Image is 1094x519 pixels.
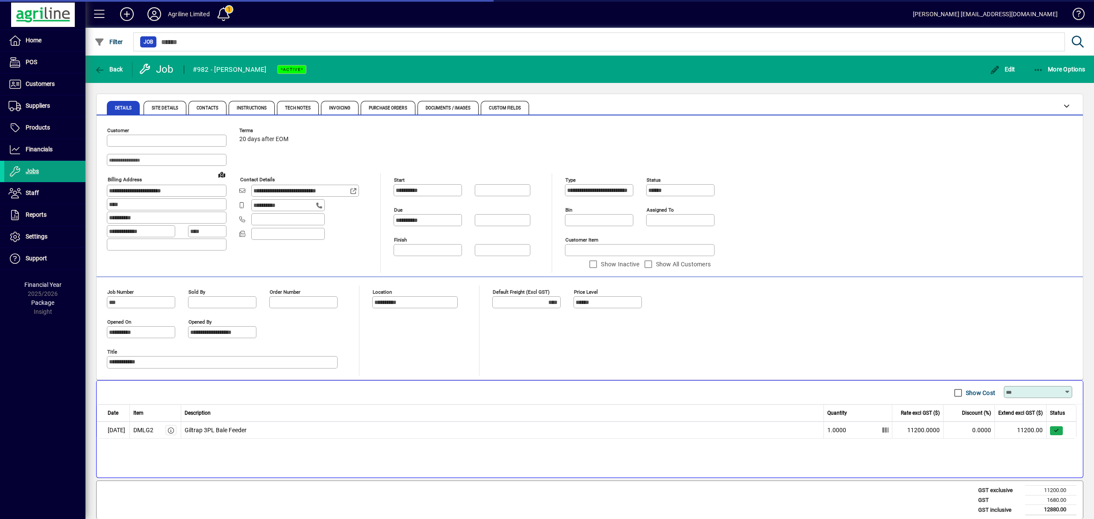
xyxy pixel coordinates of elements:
span: 20 days after EOM [239,136,288,143]
span: Rate excl GST ($) [901,409,940,417]
mat-label: Location [373,289,392,295]
mat-label: Customer [107,127,129,133]
mat-label: Status [647,177,661,183]
a: Suppliers [4,95,85,117]
mat-label: Price Level [574,289,598,295]
button: Add [113,6,141,22]
span: Jobs [26,168,39,174]
div: [PERSON_NAME] [EMAIL_ADDRESS][DOMAIN_NAME] [913,7,1058,21]
button: Back [92,62,125,77]
td: 0.0000 [944,422,995,439]
td: 11200.00 [995,422,1047,439]
mat-label: Sold by [188,289,205,295]
button: Profile [141,6,168,22]
span: Edit [990,66,1015,73]
span: Back [94,66,123,73]
div: Agriline Limited [168,7,210,21]
a: POS [4,52,85,73]
a: Knowledge Base [1066,2,1083,29]
td: 12880.00 [1025,505,1076,515]
mat-label: Title [107,349,117,355]
td: 11200.00 [1025,486,1076,495]
span: Reports [26,211,47,218]
mat-label: Type [565,177,576,183]
app-page-header-button: Back [85,62,132,77]
span: Settings [26,233,47,240]
td: 1680.00 [1025,495,1076,505]
a: Financials [4,139,85,160]
a: Staff [4,183,85,204]
span: Quantity [827,409,847,417]
span: Package [31,299,54,306]
mat-label: Default Freight (excl GST) [493,289,550,295]
label: Show Cost [964,389,995,397]
mat-label: Assigned to [647,207,674,213]
a: View on map [215,168,229,181]
mat-label: Finish [394,237,407,243]
span: Status [1050,409,1065,417]
td: Giltrap 3PL Bale Feeder [181,422,824,439]
span: Instructions [237,106,267,110]
span: Purchase Orders [369,106,407,110]
span: Support [26,255,47,262]
td: GST inclusive [974,505,1025,515]
span: Financials [26,146,53,153]
a: Customers [4,74,85,95]
span: More Options [1033,66,1085,73]
span: Invoicing [329,106,350,110]
mat-label: Opened by [188,319,212,325]
div: #982 - [PERSON_NAME] [193,63,267,77]
span: Date [108,409,118,417]
span: Terms [239,128,291,133]
div: Job [139,62,175,76]
td: GST exclusive [974,486,1025,495]
a: Settings [4,226,85,248]
span: Financial Year [24,281,62,288]
span: Contacts [197,106,218,110]
td: GST [974,495,1025,505]
td: 11200.0000 [892,422,944,439]
span: Item [133,409,144,417]
a: Home [4,30,85,51]
a: Reports [4,204,85,226]
span: Filter [94,38,123,45]
mat-label: Order number [270,289,300,295]
span: Tech Notes [285,106,311,110]
span: Suppliers [26,102,50,109]
span: Customers [26,80,55,87]
mat-label: Bin [565,207,572,213]
span: Home [26,37,41,44]
span: Description [185,409,211,417]
mat-label: Customer Item [565,237,598,243]
span: Custom Fields [489,106,521,110]
span: Job [144,38,153,46]
button: Edit [988,62,1018,77]
mat-label: Start [394,177,405,183]
mat-label: Due [394,207,403,213]
span: Site Details [152,106,178,110]
span: Details [115,106,132,110]
a: Products [4,117,85,139]
td: 1.0000 [824,422,892,439]
span: Documents / Images [426,106,471,110]
mat-label: Opened On [107,319,131,325]
mat-label: Job number [107,289,134,295]
span: Extend excl GST ($) [998,409,1043,417]
span: Products [26,124,50,131]
span: Staff [26,189,39,196]
a: Support [4,248,85,269]
button: More Options [1031,62,1088,77]
div: DMLG2 [133,426,153,435]
button: Filter [92,34,125,50]
span: Discount (%) [962,409,991,417]
span: POS [26,59,37,65]
td: [DATE] [97,422,130,439]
